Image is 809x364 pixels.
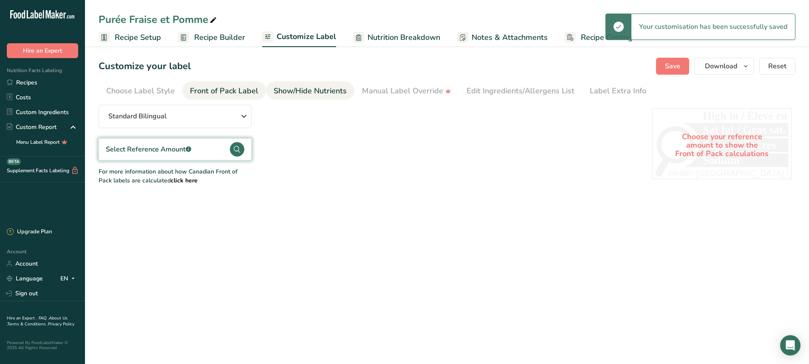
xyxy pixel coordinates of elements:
[467,85,574,97] div: Edit Ingredients/Allergens List
[190,85,258,97] div: Front of Pack Label
[262,27,336,48] a: Customize Label
[565,28,633,47] a: Recipe Costing
[39,315,49,321] a: FAQ .
[7,158,21,165] div: BETA
[99,12,218,27] div: Purée Fraise et Pomme
[590,85,646,97] div: Label Extra Info
[7,321,48,327] a: Terms & Conditions .
[705,61,737,71] span: Download
[99,105,252,128] button: Standard Bilingual
[7,271,43,286] a: Language
[274,85,347,97] div: Show/Hide Nutrients
[457,28,548,47] a: Notes & Attachments
[368,32,440,43] span: Nutrition Breakdown
[656,58,689,75] button: Save
[353,28,440,47] a: Nutrition Breakdown
[362,85,451,97] div: Manual Label Override
[665,61,680,71] span: Save
[115,32,161,43] span: Recipe Setup
[48,321,74,327] a: Privacy Policy
[652,108,792,182] div: Choose your reference amount to show the Front of Pack calculations
[99,59,191,73] h1: Customize your label
[108,111,167,121] span: Standard Bilingual
[631,14,795,39] div: Your customisation has been successfully saved
[472,32,548,43] span: Notes & Attachments
[194,32,245,43] span: Recipe Builder
[60,274,78,284] div: EN
[99,167,252,185] div: For more information about how Canadian Front of Pack labels are calculated
[178,28,245,47] a: Recipe Builder
[99,28,161,47] a: Recipe Setup
[7,315,37,321] a: Hire an Expert .
[780,335,801,356] div: Open Intercom Messenger
[7,43,78,58] button: Hire an Expert
[106,85,175,97] div: Choose Label Style
[768,61,786,71] span: Reset
[171,176,198,185] a: click here
[759,58,795,75] button: Reset
[7,228,52,236] div: Upgrade Plan
[106,144,191,154] div: Select Reference Amount
[581,32,633,43] span: Recipe Costing
[694,58,754,75] button: Download
[7,315,68,327] a: About Us .
[7,340,78,350] div: Powered By FoodLabelMaker © 2025 All Rights Reserved
[277,31,336,42] span: Customize Label
[7,123,57,132] div: Custom Report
